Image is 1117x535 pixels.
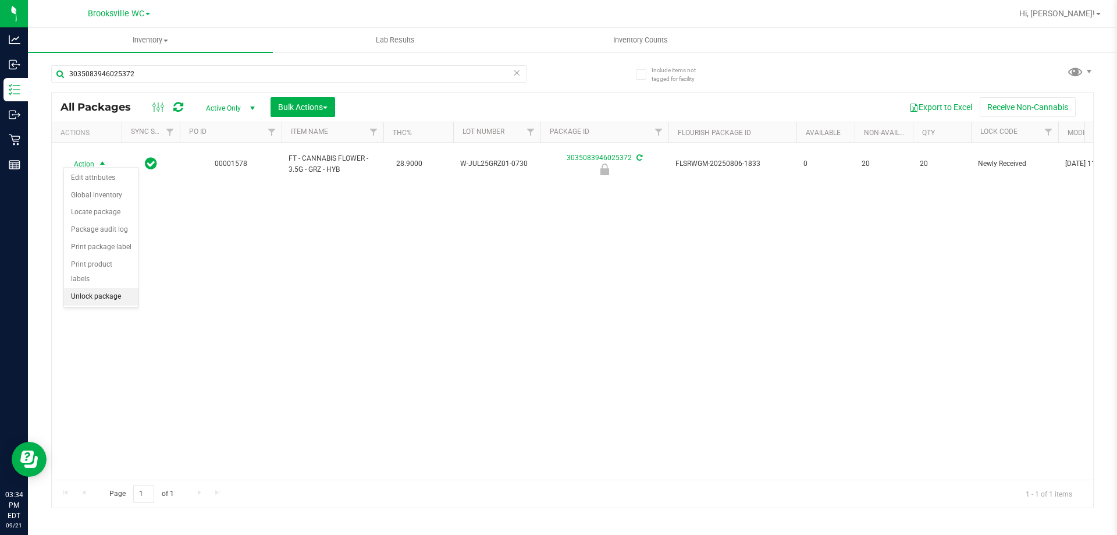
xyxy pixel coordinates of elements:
inline-svg: Outbound [9,109,20,121]
iframe: Resource center [12,442,47,477]
a: Item Name [291,127,328,136]
li: Locate package [64,204,138,221]
inline-svg: Analytics [9,34,20,45]
a: Filter [262,122,282,142]
input: 1 [133,485,154,503]
a: PO ID [189,127,207,136]
a: 3035083946025372 [567,154,632,162]
a: Flourish Package ID [678,129,751,137]
span: All Packages [61,101,143,114]
inline-svg: Retail [9,134,20,146]
a: Filter [1039,122,1058,142]
span: In Sync [145,155,157,172]
a: Lock Code [980,127,1018,136]
button: Bulk Actions [271,97,335,117]
span: Bulk Actions [278,102,328,112]
span: Action [63,156,95,172]
span: Page of 1 [99,485,183,503]
button: Export to Excel [902,97,980,117]
span: 0 [803,158,848,169]
a: Filter [521,122,540,142]
a: Non-Available [864,129,916,137]
span: Include items not tagged for facility [652,66,710,83]
a: Lot Number [463,127,504,136]
span: 20 [920,158,964,169]
li: Print product labels [64,256,138,288]
span: Inventory Counts [597,35,684,45]
p: 09/21 [5,521,23,530]
input: Search Package ID, Item Name, SKU, Lot or Part Number... [51,65,527,83]
button: Receive Non-Cannabis [980,97,1076,117]
li: Print package label [64,239,138,256]
inline-svg: Inventory [9,84,20,95]
span: Clear [513,65,521,80]
li: Unlock package [64,288,138,306]
span: Inventory [28,35,273,45]
a: Inventory Counts [518,28,763,52]
a: Package ID [550,127,589,136]
span: Lab Results [360,35,431,45]
a: Available [806,129,841,137]
span: W-JUL25GRZ01-0730 [460,158,533,169]
span: Sync from Compliance System [635,154,642,162]
span: select [95,156,110,172]
a: Qty [922,129,935,137]
li: Package audit log [64,221,138,239]
p: 03:34 PM EDT [5,490,23,521]
a: 00001578 [215,160,247,168]
span: FT - CANNABIS FLOWER - 3.5G - GRZ - HYB [289,153,376,175]
span: 28.9000 [390,155,428,172]
div: Actions [61,129,117,137]
span: Hi, [PERSON_NAME]! [1019,9,1095,18]
a: Lab Results [273,28,518,52]
a: Filter [364,122,383,142]
inline-svg: Reports [9,159,20,171]
a: Filter [649,122,668,142]
a: Inventory [28,28,273,52]
span: FLSRWGM-20250806-1833 [675,158,789,169]
div: Newly Received [539,164,670,175]
inline-svg: Inbound [9,59,20,70]
span: Newly Received [978,158,1051,169]
a: Filter [161,122,180,142]
span: 20 [862,158,906,169]
span: 1 - 1 of 1 items [1016,485,1082,502]
a: Sync Status [131,127,176,136]
a: THC% [393,129,412,137]
li: Global inventory [64,187,138,204]
span: Brooksville WC [88,9,144,19]
li: Edit attributes [64,169,138,187]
